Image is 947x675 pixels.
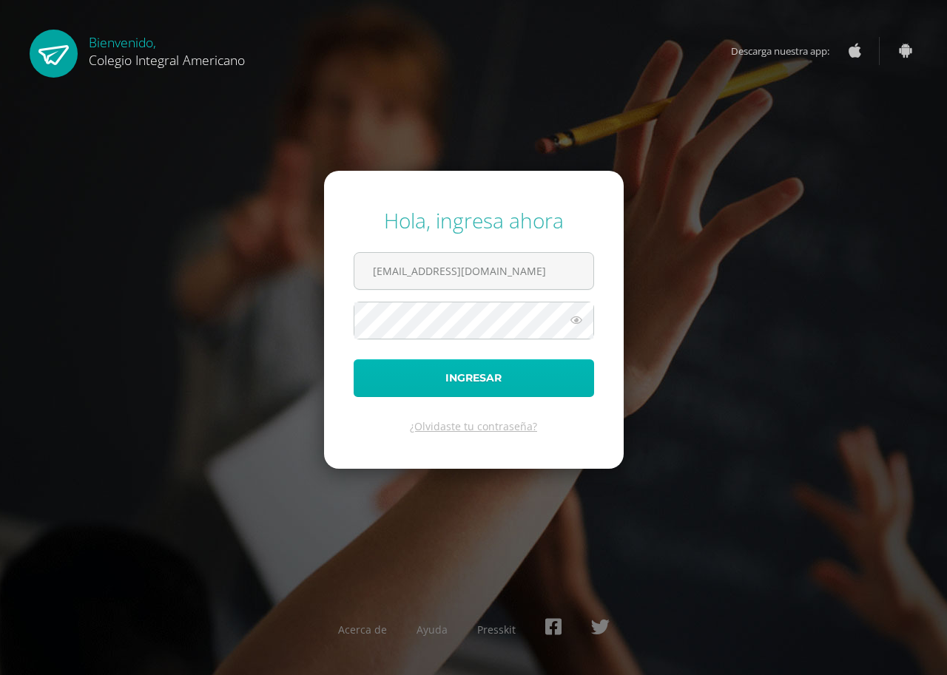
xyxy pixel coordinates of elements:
[410,419,537,433] a: ¿Olvidaste tu contraseña?
[354,206,594,234] div: Hola, ingresa ahora
[338,623,387,637] a: Acerca de
[354,359,594,397] button: Ingresar
[417,623,448,637] a: Ayuda
[354,253,593,289] input: Correo electrónico o usuario
[89,51,245,69] span: Colegio Integral Americano
[477,623,516,637] a: Presskit
[731,37,844,65] span: Descarga nuestra app:
[89,30,245,69] div: Bienvenido,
